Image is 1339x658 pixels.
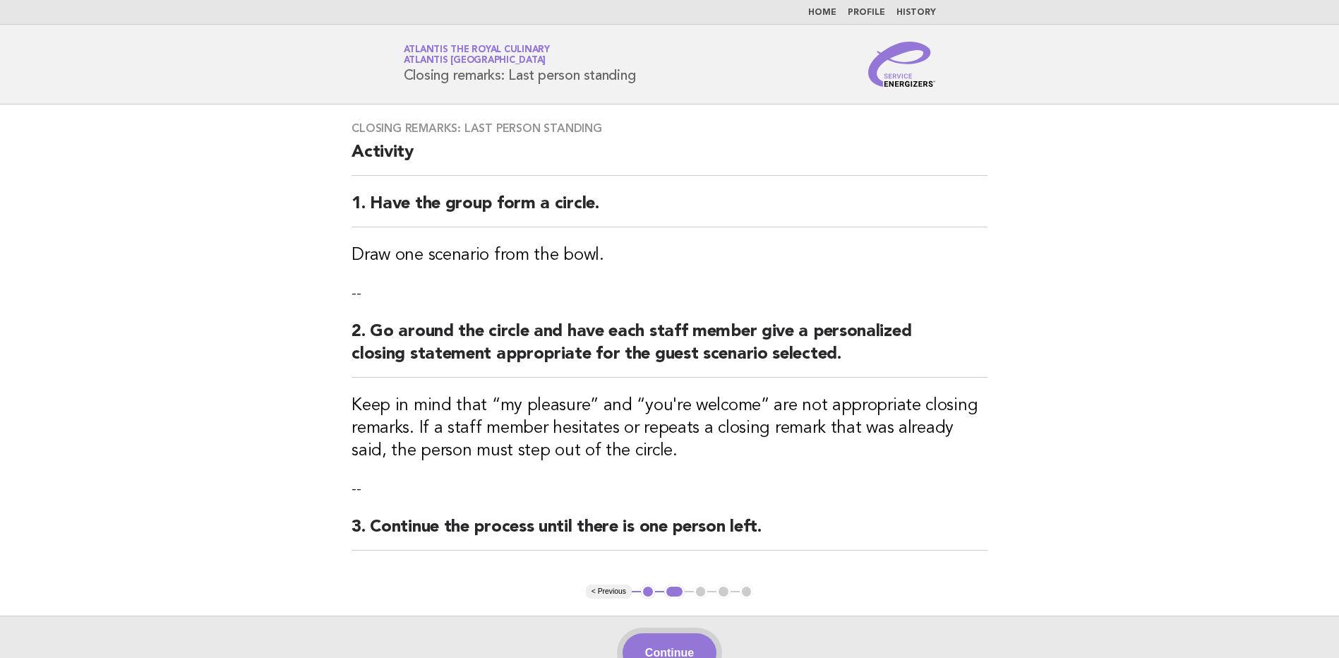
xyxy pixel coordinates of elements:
[848,8,885,17] a: Profile
[352,193,987,227] h2: 1. Have the group form a circle.
[352,244,987,267] h3: Draw one scenario from the bowl.
[404,46,636,83] h1: Closing remarks: Last person standing
[352,121,987,136] h3: Closing remarks: Last person standing
[352,479,987,499] p: --
[808,8,836,17] a: Home
[868,42,936,87] img: Service Energizers
[404,45,550,65] a: Atlantis the Royal CulinaryAtlantis [GEOGRAPHIC_DATA]
[352,321,987,378] h2: 2. Go around the circle and have each staff member give a personalized closing statement appropri...
[352,284,987,304] p: --
[404,56,546,66] span: Atlantis [GEOGRAPHIC_DATA]
[586,585,632,599] button: < Previous
[352,141,987,176] h2: Activity
[664,585,685,599] button: 2
[896,8,936,17] a: History
[641,585,655,599] button: 1
[352,516,987,551] h2: 3. Continue the process until there is one person left.
[352,395,987,462] h3: Keep in mind that “my pleasure” and “you're welcome” are not appropriate closing remarks. If a st...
